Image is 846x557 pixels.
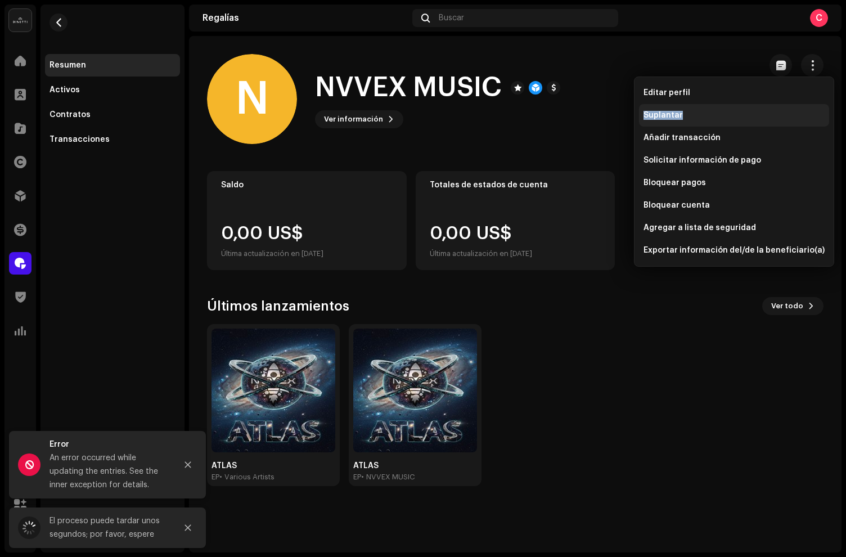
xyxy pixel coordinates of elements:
[49,451,168,492] div: An error occurred while updating the entries. See the inner exception for details.
[9,9,31,32] img: 02a7c2d3-3c89-4098-b12f-2ff2945c95ee
[315,110,403,128] button: Ver información
[810,9,828,27] div: C
[211,473,219,482] div: EP
[430,181,601,190] div: Totales de estados de cuenta
[49,110,91,119] div: Contratos
[49,135,110,144] div: Transacciones
[211,461,335,470] div: ATLAS
[221,181,393,190] div: Saldo
[643,223,756,232] span: Agregar a lista de seguridad
[45,104,180,126] re-m-nav-item: Contratos
[49,86,80,95] div: Activos
[221,247,323,260] div: Última actualización en [DATE]
[353,461,477,470] div: ATLAS
[771,295,803,317] span: Ver todo
[202,14,408,23] div: Regalías
[643,156,761,165] span: Solicitar información de pago
[45,79,180,101] re-m-nav-item: Activos
[49,438,168,451] div: Error
[207,171,407,270] re-o-card-value: Saldo
[177,453,199,476] button: Close
[643,178,706,187] span: Bloquear pagos
[643,133,721,142] span: Añadir transacción
[219,473,274,482] div: • Various Artists
[315,70,502,106] h1: NVVEX MUSIC
[177,516,199,539] button: Close
[430,247,532,260] div: Última actualización en [DATE]
[762,297,823,315] button: Ver todo
[416,171,615,270] re-o-card-value: Totales de estados de cuenta
[643,201,710,210] span: Bloquear cuenta
[361,473,415,482] div: • NVVEX MUSIC
[439,14,464,23] span: Buscar
[45,128,180,151] re-m-nav-item: Transacciones
[211,329,335,452] img: 49dd0edb-4fdc-44ff-806c-f6480c4a88ad
[45,54,180,77] re-m-nav-item: Resumen
[643,88,690,97] span: Editar perfil
[324,108,383,131] span: Ver información
[353,473,361,482] div: EP
[643,246,825,255] span: Exportar información del/de la beneficiario(a)
[207,297,349,315] h3: Últimos lanzamientos
[207,54,297,144] div: N
[353,329,477,452] img: a5e2a2c3-0a42-4ff3-acd2-5cd7d5828c87
[643,111,683,120] span: Suplantar
[49,514,168,541] div: El proceso puede tardar unos segundos; por favor, espere
[49,61,86,70] div: Resumen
